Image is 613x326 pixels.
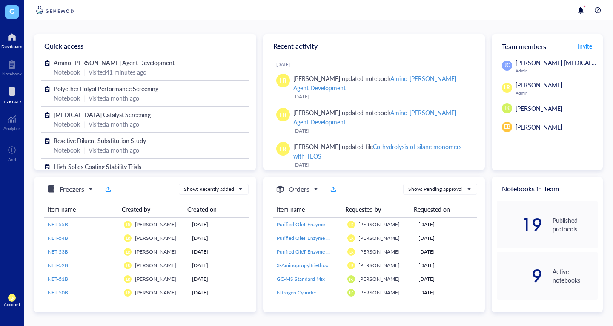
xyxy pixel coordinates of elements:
h5: Freezers [60,184,84,194]
div: | [83,67,85,77]
span: [PERSON_NAME] [135,234,176,242]
div: | [83,119,85,129]
span: [PERSON_NAME] [135,275,176,283]
div: [DATE] [418,262,474,269]
a: Analytics [3,112,20,131]
div: [DATE] [276,62,478,67]
div: Notebook [54,119,80,129]
span: [PERSON_NAME] [135,248,176,255]
a: Inventory [3,85,21,104]
div: Show: Recently added [184,185,234,193]
span: EB [504,123,510,131]
span: [PERSON_NAME] [135,262,176,269]
span: LR [126,222,130,227]
span: [PERSON_NAME] [358,234,400,242]
a: NET-54B [48,234,117,242]
img: genemod-logo [34,5,76,15]
a: Purified OleT Enzyme Aliquot - Cytochrome P450 OleT [277,234,341,242]
span: IK [349,290,353,295]
div: Notebooks in Team [492,177,603,201]
div: Account [4,302,20,307]
button: Invite [577,39,593,53]
a: LR[PERSON_NAME] updated notebookAmino-[PERSON_NAME] Agent Development[DATE] [270,104,478,138]
span: IK [349,277,353,282]
span: LR [126,249,130,254]
div: | [83,145,85,155]
span: LR [349,263,353,268]
th: Requested by [342,202,410,217]
div: Notebook [54,67,80,77]
div: Notebook [2,71,22,76]
span: G [9,6,14,16]
div: [DATE] [192,262,245,269]
a: Dashboard [1,30,23,49]
a: Purified OleT Enzyme Aliquot [277,248,341,256]
span: [PERSON_NAME] [358,275,400,283]
span: NET-50B [48,289,68,296]
h5: Orders [289,184,309,194]
th: Created by [118,202,184,217]
a: Nitrogen Cylinder [277,289,341,297]
a: LR[PERSON_NAME] updated notebookAmino-[PERSON_NAME] Agent Development[DATE] [270,70,478,104]
th: Created on [184,202,242,217]
div: [DATE] [192,275,245,283]
span: Polyether Polyol Performance Screening [54,84,158,93]
span: LR [349,249,353,254]
a: NET-55B [48,221,117,228]
div: Admin [516,68,611,73]
div: [DATE] [418,248,474,256]
th: Item name [273,202,342,217]
span: 3-Aminopropyltriethoxysilane (APTES) [277,262,363,269]
span: [PERSON_NAME] [135,221,176,228]
div: [DATE] [418,289,474,297]
div: Notebook [54,145,80,155]
a: NET-51B [48,275,117,283]
span: NET-55B [48,221,68,228]
div: [DATE] [192,248,245,256]
div: Visited a month ago [89,119,139,129]
a: GC-MS Standard Mix [277,275,341,283]
span: [PERSON_NAME] [516,81,562,89]
div: [PERSON_NAME] updated notebook [293,74,472,92]
th: Requested on [410,202,471,217]
span: LR [126,290,130,295]
div: [DATE] [293,127,472,135]
span: [PERSON_NAME] [358,248,400,255]
a: NET-53B [48,248,117,256]
a: 3-Aminopropyltriethoxysilane (APTES) [277,262,341,269]
div: | [83,93,85,103]
div: [DATE] [192,289,245,297]
div: [PERSON_NAME] updated file [293,142,472,161]
span: LR [280,110,286,119]
div: [DATE] [192,221,245,228]
a: Purified OleT Enzyme Aliquot - Cytochrome P450 OleT [277,221,341,228]
div: Show: Pending approval [408,185,463,193]
th: Item name [44,202,118,217]
div: 19 [497,218,542,231]
div: Add [8,157,16,162]
div: Visited a month ago [89,93,139,103]
a: Notebook [2,58,22,76]
span: NET-54B [48,234,68,242]
span: LR [10,296,14,300]
div: Quick access [34,34,256,58]
div: Published protocols [553,216,598,233]
span: [MEDICAL_DATA] Catalyst Screening [54,110,151,119]
div: 9 [497,269,542,283]
div: [DATE] [418,275,474,283]
span: Purified OleT Enzyme Aliquot - Cytochrome P450 OleT [277,234,400,242]
span: LR [504,84,510,92]
span: GC-MS Standard Mix [277,275,325,283]
a: NET-52B [48,262,117,269]
div: Team members [492,34,603,58]
span: NET-51B [48,275,68,283]
span: LR [280,144,286,153]
div: [DATE] [418,234,474,242]
div: Analytics [3,126,20,131]
span: High-Solids Coating Stability Trials [54,162,141,171]
span: LR [280,76,286,85]
span: LR [126,263,130,268]
div: Dashboard [1,44,23,49]
a: LR[PERSON_NAME] updated fileCo-hydrolysis of silane monomers with TEOS[DATE] [270,138,478,173]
